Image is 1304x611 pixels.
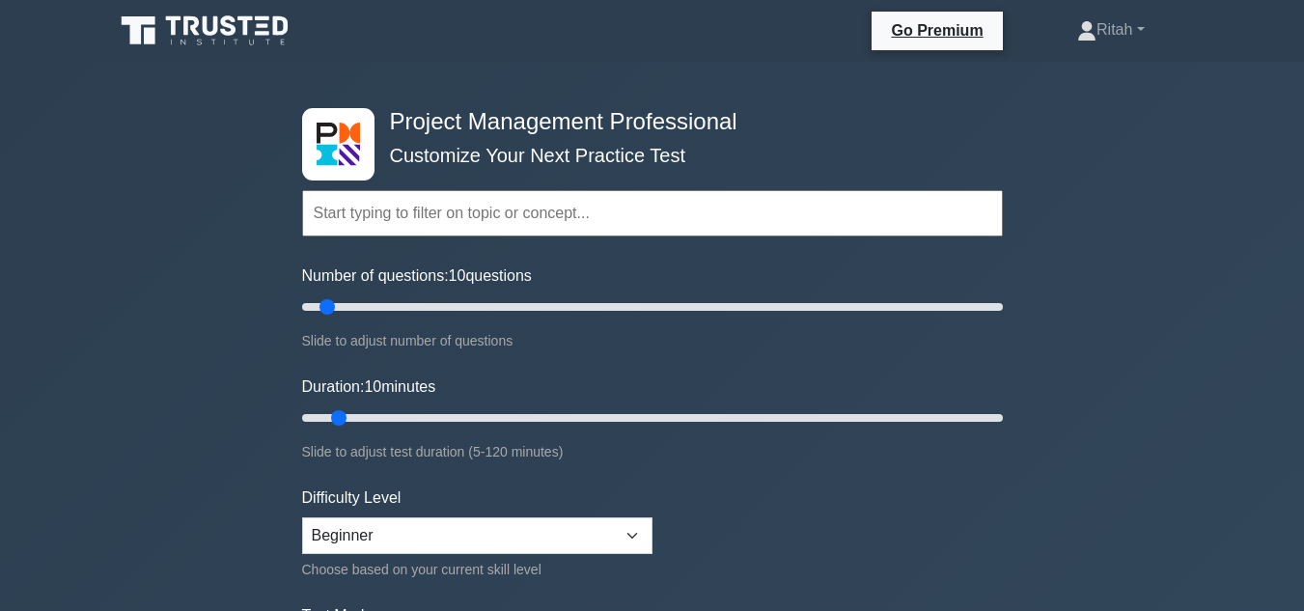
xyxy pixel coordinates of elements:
label: Duration: minutes [302,375,436,399]
span: 10 [449,267,466,284]
a: Go Premium [879,18,994,42]
span: 10 [364,378,381,395]
label: Number of questions: questions [302,264,532,288]
a: Ritah [1031,11,1190,49]
h4: Project Management Professional [382,108,908,136]
div: Slide to adjust number of questions [302,329,1003,352]
input: Start typing to filter on topic or concept... [302,190,1003,236]
div: Slide to adjust test duration (5-120 minutes) [302,440,1003,463]
label: Difficulty Level [302,486,402,510]
div: Choose based on your current skill level [302,558,652,581]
